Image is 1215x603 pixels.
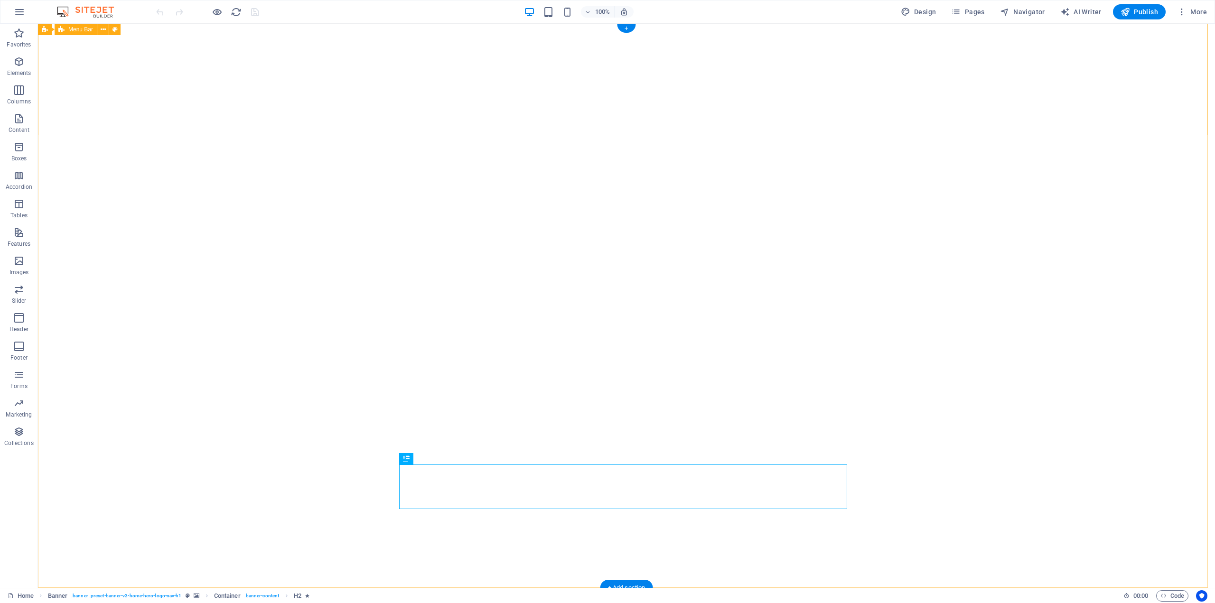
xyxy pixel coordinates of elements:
[214,590,241,602] span: Click to select. Double-click to edit
[1196,590,1207,602] button: Usercentrics
[294,590,301,602] span: Click to select. Double-click to edit
[947,4,988,19] button: Pages
[48,590,310,602] nav: breadcrumb
[595,6,610,18] h6: 100%
[230,6,242,18] button: reload
[11,155,27,162] p: Boxes
[1173,4,1211,19] button: More
[9,269,29,276] p: Images
[186,593,190,598] i: This element is a customizable preset
[1156,590,1188,602] button: Code
[1060,7,1102,17] span: AI Writer
[8,590,34,602] a: Click to cancel selection. Double-click to open Pages
[620,8,628,16] i: On resize automatically adjust zoom level to fit chosen device.
[9,126,29,134] p: Content
[9,325,28,333] p: Header
[617,24,636,33] div: +
[581,6,615,18] button: 100%
[10,382,28,390] p: Forms
[244,590,279,602] span: . banner-content
[1177,7,1207,17] span: More
[1133,590,1148,602] span: 00 00
[1000,7,1045,17] span: Navigator
[10,354,28,362] p: Footer
[1123,590,1149,602] h6: Session time
[71,590,181,602] span: . banner .preset-banner-v3-home-hero-logo-nav-h1
[996,4,1049,19] button: Navigator
[7,98,31,105] p: Columns
[8,240,30,248] p: Features
[6,183,32,191] p: Accordion
[10,212,28,219] p: Tables
[901,7,936,17] span: Design
[897,4,940,19] button: Design
[231,7,242,18] i: Reload page
[600,580,653,596] div: + Add section
[305,593,309,598] i: Element contains an animation
[1113,4,1166,19] button: Publish
[4,439,33,447] p: Collections
[1160,590,1184,602] span: Code
[1056,4,1105,19] button: AI Writer
[1121,7,1158,17] span: Publish
[194,593,199,598] i: This element contains a background
[951,7,984,17] span: Pages
[7,69,31,77] p: Elements
[7,41,31,48] p: Favorites
[6,411,32,418] p: Marketing
[211,6,223,18] button: Click here to leave preview mode and continue editing
[48,590,68,602] span: Click to select. Double-click to edit
[12,297,27,305] p: Slider
[1140,592,1141,599] span: :
[897,4,940,19] div: Design (Ctrl+Alt+Y)
[55,6,126,18] img: Editor Logo
[68,27,93,32] span: Menu Bar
